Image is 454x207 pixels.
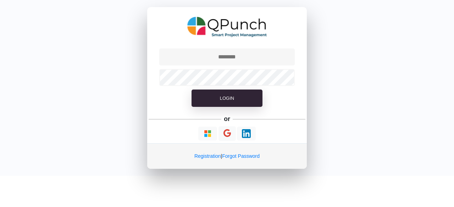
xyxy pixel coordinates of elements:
img: QPunch [187,14,267,40]
a: Registration [194,153,221,159]
div: | [147,143,307,169]
button: Login [192,90,262,107]
button: Continue With Microsoft Azure [198,127,217,140]
h5: or [223,114,232,124]
button: Continue With LinkedIn [237,127,256,140]
span: Login [220,96,234,101]
a: Forgot Password [222,153,260,159]
img: Loading... [203,129,212,138]
img: Loading... [242,129,251,138]
button: Continue With Google [218,126,236,141]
